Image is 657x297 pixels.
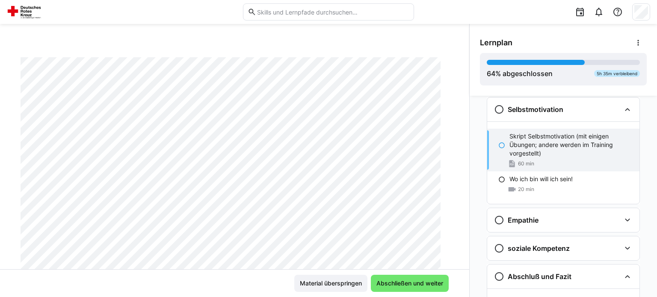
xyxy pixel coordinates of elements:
[594,70,640,77] div: 5h 35m verbleibend
[518,160,534,167] span: 60 min
[371,275,449,292] button: Abschließen und weiter
[299,279,363,288] span: Material überspringen
[375,279,444,288] span: Abschließen und weiter
[509,175,573,183] p: Wo ich bin will ich sein!
[294,275,367,292] button: Material überspringen
[509,132,633,158] p: Skript Selbstmotivation (mit einigen Übungen; andere werden im Training vorgestellt)
[508,216,539,224] h3: Empathie
[487,69,495,78] span: 64
[508,105,563,114] h3: Selbstmotivation
[256,8,409,16] input: Skills und Lernpfade durchsuchen…
[518,186,534,193] span: 20 min
[508,272,571,281] h3: Abschluß und Fazit
[508,244,570,253] h3: soziale Kompetenz
[487,68,553,79] div: % abgeschlossen
[480,38,512,47] span: Lernplan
